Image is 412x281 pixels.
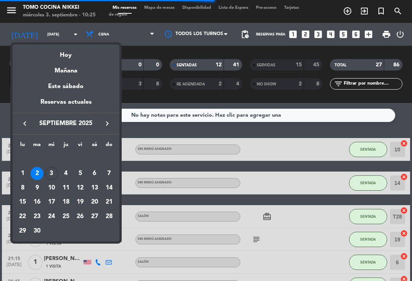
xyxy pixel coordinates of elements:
[16,166,30,181] td: 1 de septiembre de 2025
[103,167,116,180] div: 7
[102,140,116,152] th: domingo
[87,209,102,224] td: 27 de septiembre de 2025
[102,209,116,224] td: 28 de septiembre de 2025
[31,167,43,180] div: 2
[16,225,29,238] div: 29
[44,166,59,181] td: 3 de septiembre de 2025
[73,166,87,181] td: 5 de septiembre de 2025
[13,76,119,97] div: Este sábado
[88,196,101,209] div: 20
[45,196,58,209] div: 17
[32,119,100,128] span: septiembre 2025
[16,195,30,209] td: 15 de septiembre de 2025
[74,210,87,223] div: 26
[59,140,73,152] th: jueves
[31,225,43,238] div: 30
[103,181,116,194] div: 14
[16,224,30,238] td: 29 de septiembre de 2025
[103,196,116,209] div: 21
[16,152,116,166] td: SEP.
[16,210,29,223] div: 22
[13,45,119,60] div: Hoy
[44,181,59,195] td: 10 de septiembre de 2025
[87,166,102,181] td: 6 de septiembre de 2025
[13,97,119,113] div: Reservas actuales
[87,140,102,152] th: sábado
[74,167,87,180] div: 5
[59,195,73,209] td: 18 de septiembre de 2025
[16,140,30,152] th: lunes
[73,195,87,209] td: 19 de septiembre de 2025
[31,210,43,223] div: 23
[18,119,32,128] button: keyboard_arrow_left
[44,195,59,209] td: 17 de septiembre de 2025
[45,167,58,180] div: 3
[87,195,102,209] td: 20 de septiembre de 2025
[88,167,101,180] div: 6
[103,210,116,223] div: 28
[13,60,119,76] div: Mañana
[88,210,101,223] div: 27
[60,181,72,194] div: 11
[44,140,59,152] th: miércoles
[45,210,58,223] div: 24
[88,181,101,194] div: 13
[60,167,72,180] div: 4
[59,166,73,181] td: 4 de septiembre de 2025
[74,181,87,194] div: 12
[44,209,59,224] td: 24 de septiembre de 2025
[16,181,30,195] td: 8 de septiembre de 2025
[16,196,29,209] div: 15
[102,195,116,209] td: 21 de septiembre de 2025
[31,196,43,209] div: 16
[16,181,29,194] div: 8
[102,181,116,195] td: 14 de septiembre de 2025
[30,224,44,238] td: 30 de septiembre de 2025
[73,140,87,152] th: viernes
[102,166,116,181] td: 7 de septiembre de 2025
[30,140,44,152] th: martes
[30,195,44,209] td: 16 de septiembre de 2025
[16,167,29,180] div: 1
[60,210,72,223] div: 25
[30,209,44,224] td: 23 de septiembre de 2025
[60,196,72,209] div: 18
[100,119,114,128] button: keyboard_arrow_right
[16,209,30,224] td: 22 de septiembre de 2025
[59,181,73,195] td: 11 de septiembre de 2025
[87,181,102,195] td: 13 de septiembre de 2025
[30,181,44,195] td: 9 de septiembre de 2025
[31,181,43,194] div: 9
[103,119,112,128] i: keyboard_arrow_right
[45,181,58,194] div: 10
[73,181,87,195] td: 12 de septiembre de 2025
[20,119,29,128] i: keyboard_arrow_left
[30,166,44,181] td: 2 de septiembre de 2025
[59,209,73,224] td: 25 de septiembre de 2025
[73,209,87,224] td: 26 de septiembre de 2025
[74,196,87,209] div: 19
